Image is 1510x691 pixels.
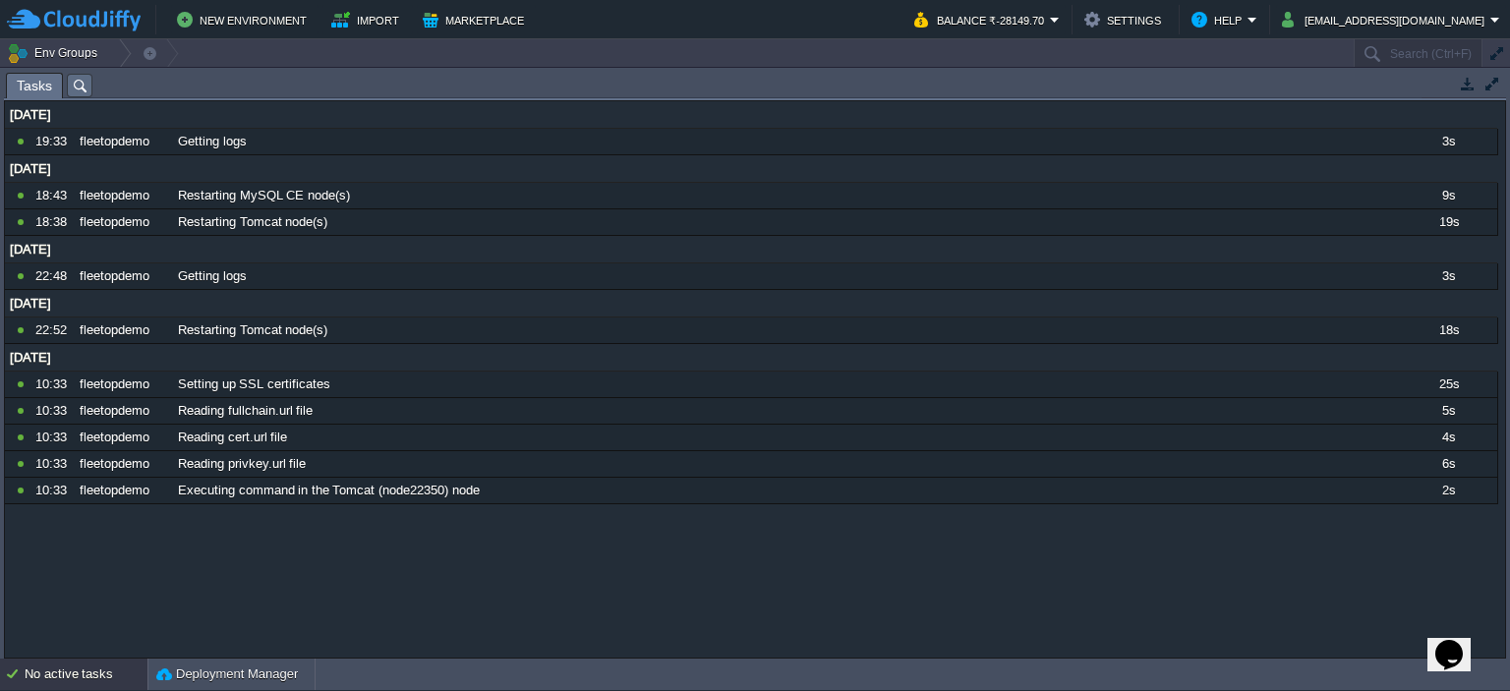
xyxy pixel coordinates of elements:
div: [DATE] [5,156,1497,182]
div: 10:33 [35,425,73,450]
button: Import [331,8,405,31]
div: 19:33 [35,129,73,154]
div: 25s [1400,372,1496,397]
button: Help [1191,8,1248,31]
div: 19s [1400,209,1496,235]
iframe: chat widget [1427,612,1490,671]
span: Restarting Tomcat node(s) [178,213,327,231]
div: 10:33 [35,398,73,424]
button: Balance ₹-28149.70 [914,8,1050,31]
div: fleetopdemo [75,451,171,477]
div: 10:33 [35,372,73,397]
div: fleetopdemo [75,478,171,503]
div: 4s [1400,425,1496,450]
div: fleetopdemo [75,398,171,424]
span: Reading privkey.url file [178,455,306,473]
button: Marketplace [423,8,530,31]
div: fleetopdemo [75,263,171,289]
span: Restarting Tomcat node(s) [178,321,327,339]
span: Executing command in the Tomcat (node22350) node [178,482,480,499]
button: Settings [1084,8,1167,31]
div: 3s [1400,263,1496,289]
div: 5s [1400,398,1496,424]
div: [DATE] [5,345,1497,371]
span: Getting logs [178,267,247,285]
div: 18:43 [35,183,73,208]
span: Tasks [17,74,52,98]
span: Reading fullchain.url file [178,402,313,420]
div: 10:33 [35,478,73,503]
div: [DATE] [5,102,1497,128]
span: Setting up SSL certificates [178,375,330,393]
span: Getting logs [178,133,247,150]
button: New Environment [177,8,313,31]
div: [DATE] [5,291,1497,317]
div: fleetopdemo [75,129,171,154]
div: No active tasks [25,659,147,690]
div: 9s [1400,183,1496,208]
div: fleetopdemo [75,183,171,208]
span: Restarting MySQL CE node(s) [178,187,350,204]
div: 10:33 [35,451,73,477]
div: 22:48 [35,263,73,289]
div: fleetopdemo [75,317,171,343]
div: [DATE] [5,237,1497,262]
div: 18s [1400,317,1496,343]
button: Deployment Manager [156,664,298,684]
div: 6s [1400,451,1496,477]
div: 22:52 [35,317,73,343]
div: 3s [1400,129,1496,154]
div: fleetopdemo [75,372,171,397]
span: Reading cert.url file [178,429,287,446]
div: 18:38 [35,209,73,235]
button: [EMAIL_ADDRESS][DOMAIN_NAME] [1282,8,1490,31]
div: fleetopdemo [75,209,171,235]
div: fleetopdemo [75,425,171,450]
button: Env Groups [7,39,104,67]
div: 2s [1400,478,1496,503]
img: CloudJiffy [7,8,141,32]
